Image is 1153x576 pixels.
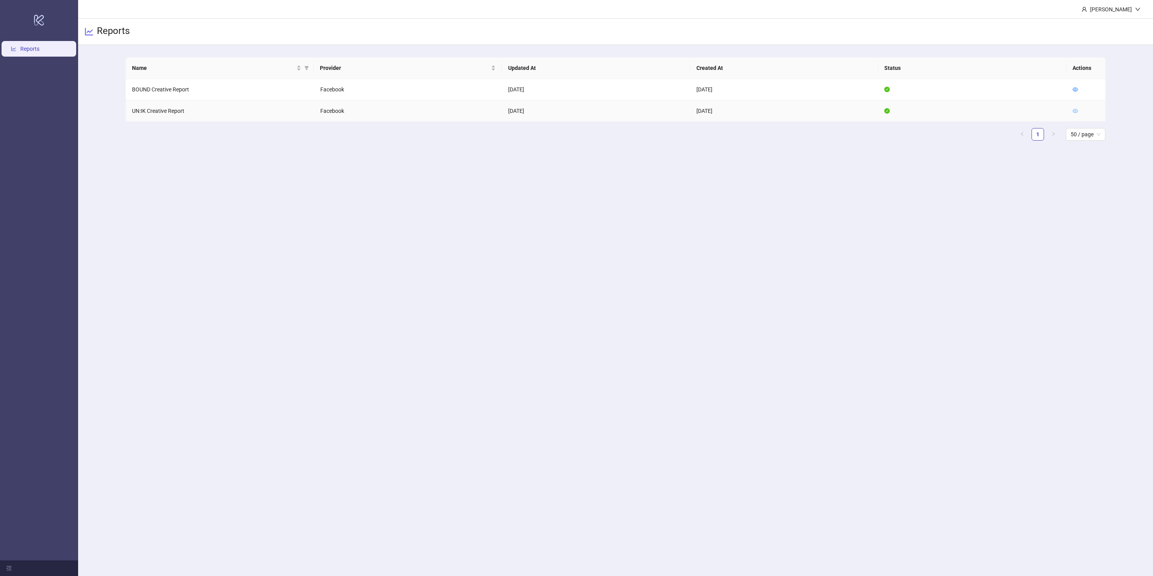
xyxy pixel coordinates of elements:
[126,79,314,100] td: BOUND Creative Report
[1032,128,1044,140] a: 1
[126,57,314,79] th: Name
[690,79,878,100] td: [DATE]
[1071,128,1101,140] span: 50 / page
[126,100,314,122] td: UN:IK Creative Report
[1032,128,1044,141] li: 1
[1051,132,1056,136] span: right
[6,565,12,571] span: menu-fold
[132,64,295,72] span: Name
[314,57,502,79] th: Provider
[1073,87,1078,92] span: eye
[84,27,94,36] span: line-chart
[690,100,878,122] td: [DATE]
[1073,86,1078,93] a: eye
[1020,132,1024,136] span: left
[1016,128,1028,141] li: Previous Page
[1016,128,1028,141] button: left
[502,79,690,100] td: [DATE]
[884,108,890,114] span: check-circle
[884,87,890,92] span: check-circle
[314,100,502,122] td: Facebook
[97,25,130,38] h3: Reports
[502,100,690,122] td: [DATE]
[1047,128,1060,141] button: right
[690,57,878,79] th: Created At
[314,79,502,100] td: Facebook
[303,62,311,74] span: filter
[304,66,309,70] span: filter
[1082,7,1087,12] span: user
[1066,128,1105,141] div: Page Size
[1066,57,1105,79] th: Actions
[502,57,690,79] th: Updated At
[1135,7,1141,12] span: down
[1047,128,1060,141] li: Next Page
[878,57,1066,79] th: Status
[320,64,489,72] span: Provider
[1073,108,1078,114] a: eye
[20,46,39,52] a: Reports
[1087,5,1135,14] div: [PERSON_NAME]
